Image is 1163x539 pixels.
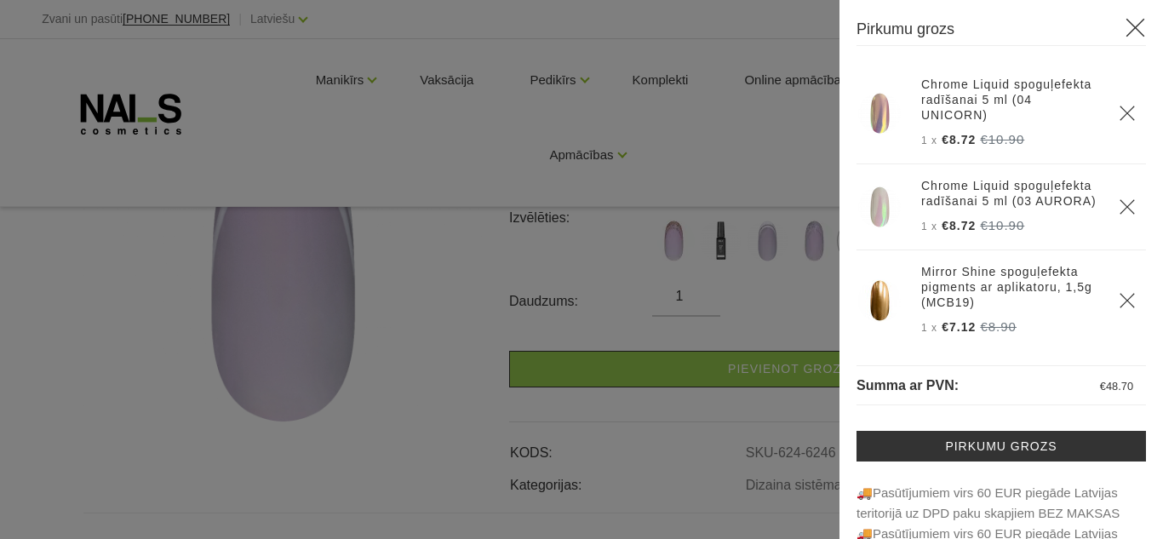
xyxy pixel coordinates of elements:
[980,319,1017,334] s: €8.90
[921,264,1098,310] a: Mirror Shine spoguļefekta pigments ar aplikatoru, 1,5g (MCB19)
[1106,380,1133,393] span: 48.70
[942,219,976,232] span: €8.72
[980,132,1024,146] s: €10.90
[921,77,1098,123] a: Chrome Liquid spoguļefekta radīšanai 5 ml (04 UNICORN)
[856,378,959,393] span: Summa ar PVN:
[921,322,937,334] span: 1 x
[856,431,1146,462] a: Pirkumu grozs
[1100,380,1106,393] span: €
[1119,198,1136,215] a: Delete
[856,17,1146,46] h3: Pirkumu grozs
[921,178,1098,209] a: Chrome Liquid spoguļefekta radīšanai 5 ml (03 AURORA)
[942,320,976,334] span: €7.12
[980,218,1024,232] s: €10.90
[921,135,937,146] span: 1 x
[942,133,976,146] span: €8.72
[921,221,937,232] span: 1 x
[1119,105,1136,122] a: Delete
[1119,292,1136,309] a: Delete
